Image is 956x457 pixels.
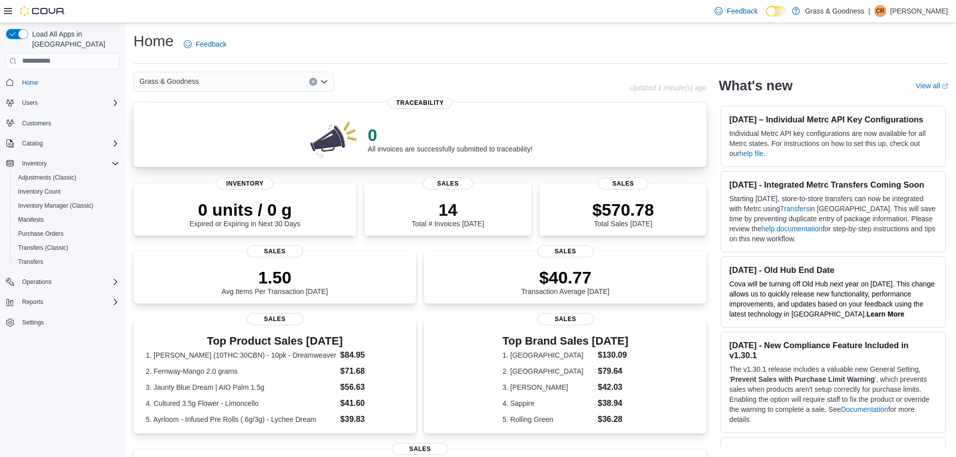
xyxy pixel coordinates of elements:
[14,200,97,212] a: Inventory Manager (Classic)
[18,117,55,129] a: Customers
[868,5,870,17] p: |
[14,242,72,254] a: Transfers (Classic)
[18,137,119,149] span: Catalog
[222,267,328,295] div: Avg Items Per Transaction [DATE]
[18,296,119,308] span: Reports
[2,275,123,289] button: Operations
[10,213,123,227] button: Manifests
[502,414,594,424] dt: 5. Rolling Green
[10,227,123,241] button: Purchase Orders
[28,29,119,49] span: Load All Apps in [GEOGRAPHIC_DATA]
[876,5,884,17] span: CR
[502,350,594,360] dt: 1. [GEOGRAPHIC_DATA]
[841,405,888,413] a: Documentation
[18,316,119,329] span: Settings
[14,228,68,240] a: Purchase Orders
[146,350,336,360] dt: 1. [PERSON_NAME] (10THC:30CBN) - 10pk - Dreamweaver
[729,364,937,424] p: The v1.30.1 release includes a valuable new General Setting, ' ', which prevents sales when produ...
[766,6,787,17] input: Dark Mode
[392,443,448,455] span: Sales
[502,382,594,392] dt: 3. [PERSON_NAME]
[727,6,757,16] span: Feedback
[729,180,937,190] h3: [DATE] - Integrated Metrc Transfers Coming Soon
[2,315,123,330] button: Settings
[18,276,119,288] span: Operations
[18,97,119,109] span: Users
[2,295,123,309] button: Reports
[14,186,119,198] span: Inventory Count
[598,381,628,393] dd: $42.03
[10,171,123,185] button: Adjustments (Classic)
[537,313,594,325] span: Sales
[719,78,792,94] h2: What's new
[18,117,119,129] span: Customers
[711,1,761,21] a: Feedback
[18,258,43,266] span: Transfers
[412,200,484,220] p: 14
[14,214,119,226] span: Manifests
[14,186,65,198] a: Inventory Count
[2,75,123,90] button: Home
[368,125,532,153] div: All invoices are successfully submitted to traceability!
[340,365,404,377] dd: $71.68
[598,349,628,361] dd: $130.09
[412,200,484,228] div: Total # Invoices [DATE]
[14,256,119,268] span: Transfers
[133,31,174,51] h1: Home
[18,188,61,196] span: Inventory Count
[942,83,948,89] svg: External link
[340,397,404,409] dd: $41.60
[729,194,937,244] p: Starting [DATE], store-to-store transfers can now be integrated with Metrc using in [GEOGRAPHIC_D...
[340,349,404,361] dd: $84.95
[729,114,937,124] h3: [DATE] – Individual Metrc API Key Configurations
[247,245,303,257] span: Sales
[2,136,123,150] button: Catalog
[729,128,937,159] p: Individual Metrc API key configurations are now available for all Metrc states. For instructions ...
[18,137,47,149] button: Catalog
[18,317,48,329] a: Settings
[729,265,937,275] h3: [DATE] - Old Hub End Date
[18,77,42,89] a: Home
[731,375,875,383] strong: Prevent Sales with Purchase Limit Warning
[14,256,47,268] a: Transfers
[22,160,47,168] span: Inventory
[2,96,123,110] button: Users
[320,78,328,86] button: Open list of options
[14,200,119,212] span: Inventory Manager (Classic)
[729,280,934,318] span: Cova will be turning off Old Hub next year on [DATE]. This change allows us to quickly release ne...
[180,34,230,54] a: Feedback
[340,413,404,425] dd: $39.83
[146,335,403,347] h3: Top Product Sales [DATE]
[18,230,64,238] span: Purchase Orders
[6,71,119,356] nav: Complex example
[780,205,809,213] a: Transfers
[22,278,52,286] span: Operations
[502,366,594,376] dt: 2. [GEOGRAPHIC_DATA]
[18,244,68,252] span: Transfers (Classic)
[10,185,123,199] button: Inventory Count
[18,216,44,224] span: Manifests
[502,335,628,347] h3: Top Brand Sales [DATE]
[423,178,473,190] span: Sales
[18,276,56,288] button: Operations
[18,97,42,109] button: Users
[146,414,336,424] dt: 5. Ayrloom - Infused Pre Rolls (.6g/3g) - Lychee Dream
[18,158,119,170] span: Inventory
[222,267,328,287] p: 1.50
[502,398,594,408] dt: 4. Sappire
[592,200,654,220] p: $570.78
[190,200,301,220] p: 0 units / 0 g
[537,245,594,257] span: Sales
[388,97,452,109] span: Traceability
[521,267,610,287] p: $40.77
[18,202,93,210] span: Inventory Manager (Classic)
[22,119,51,127] span: Customers
[22,319,44,327] span: Settings
[598,365,628,377] dd: $79.64
[247,313,303,325] span: Sales
[14,214,48,226] a: Manifests
[368,125,532,145] p: 0
[196,39,226,49] span: Feedback
[598,178,648,190] span: Sales
[18,174,76,182] span: Adjustments (Classic)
